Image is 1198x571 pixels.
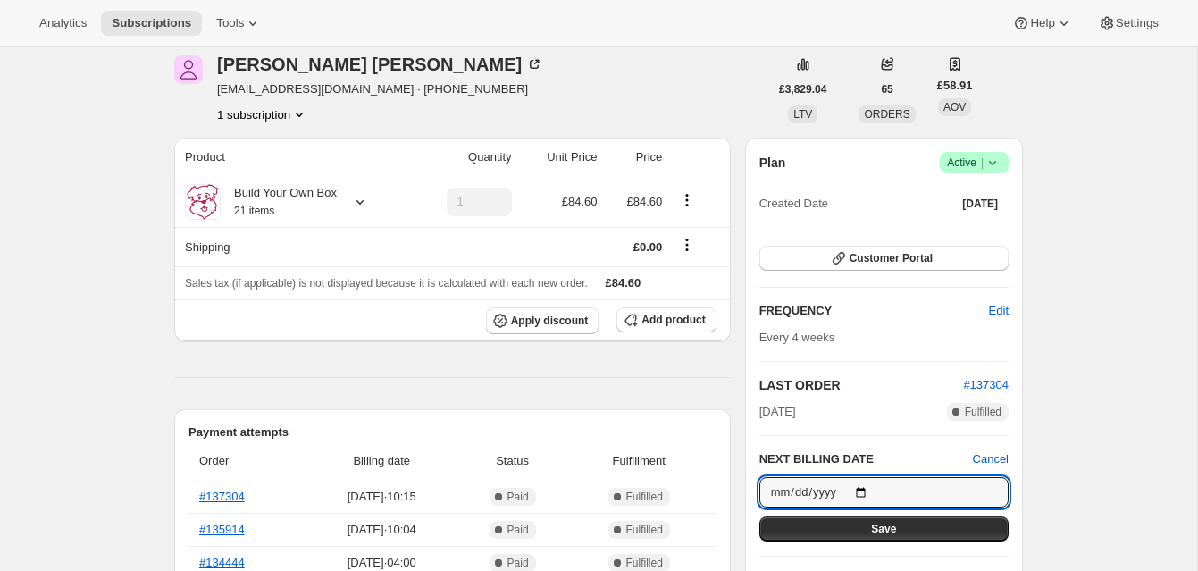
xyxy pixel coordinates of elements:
[217,105,308,123] button: Product actions
[174,227,410,266] th: Shipping
[626,523,663,537] span: Fulfilled
[978,297,1019,325] button: Edit
[937,77,973,95] span: £58.91
[1030,16,1054,30] span: Help
[989,302,1009,320] span: Edit
[185,277,588,290] span: Sales tax (if applicable) is not displayed because it is calculated with each new order.
[759,195,828,213] span: Created Date
[1116,16,1159,30] span: Settings
[29,11,97,36] button: Analytics
[562,195,598,208] span: £84.60
[185,184,221,220] img: product img
[947,154,1001,172] span: Active
[759,246,1009,271] button: Customer Portal
[603,138,668,177] th: Price
[759,403,796,421] span: [DATE]
[221,184,337,220] div: Build Your Own Box
[963,378,1009,391] a: #137304
[39,16,87,30] span: Analytics
[759,302,989,320] h2: FREQUENCY
[965,405,1001,419] span: Fulfilled
[850,251,933,265] span: Customer Portal
[507,523,529,537] span: Paid
[870,77,903,102] button: 65
[759,154,786,172] h2: Plan
[507,490,529,504] span: Paid
[311,521,452,539] span: [DATE] · 10:04
[606,276,641,290] span: £84.60
[871,522,896,536] span: Save
[943,101,966,113] span: AOV
[768,77,837,102] button: £3,829.04
[633,240,663,254] span: £0.00
[759,376,964,394] h2: LAST ORDER
[759,331,835,344] span: Every 4 weeks
[486,307,599,334] button: Apply discount
[174,55,203,84] span: Kay Walters
[311,488,452,506] span: [DATE] · 10:15
[517,138,603,177] th: Unit Price
[573,452,706,470] span: Fulfillment
[199,490,245,503] a: #137304
[759,450,973,468] h2: NEXT BILLING DATE
[759,516,1009,542] button: Save
[864,108,909,121] span: ORDERS
[463,452,561,470] span: Status
[963,376,1009,394] button: #137304
[616,307,716,332] button: Add product
[626,490,663,504] span: Fulfilled
[174,138,410,177] th: Product
[951,191,1009,216] button: [DATE]
[216,16,244,30] span: Tools
[199,556,245,569] a: #134444
[1001,11,1083,36] button: Help
[217,80,543,98] span: [EMAIL_ADDRESS][DOMAIN_NAME] · [PHONE_NUMBER]
[881,82,892,97] span: 65
[626,556,663,570] span: Fulfilled
[199,523,245,536] a: #135914
[112,16,191,30] span: Subscriptions
[641,313,705,327] span: Add product
[188,441,306,481] th: Order
[311,452,452,470] span: Billing date
[101,11,202,36] button: Subscriptions
[217,55,543,73] div: [PERSON_NAME] [PERSON_NAME]
[188,424,716,441] h2: Payment attempts
[511,314,589,328] span: Apply discount
[507,556,529,570] span: Paid
[793,108,812,121] span: LTV
[673,235,701,255] button: Shipping actions
[1087,11,1169,36] button: Settings
[205,11,272,36] button: Tools
[627,195,663,208] span: £84.60
[981,155,984,170] span: |
[410,138,516,177] th: Quantity
[673,190,701,210] button: Product actions
[234,205,274,217] small: 21 items
[962,197,998,211] span: [DATE]
[779,82,826,97] span: £3,829.04
[973,450,1009,468] button: Cancel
